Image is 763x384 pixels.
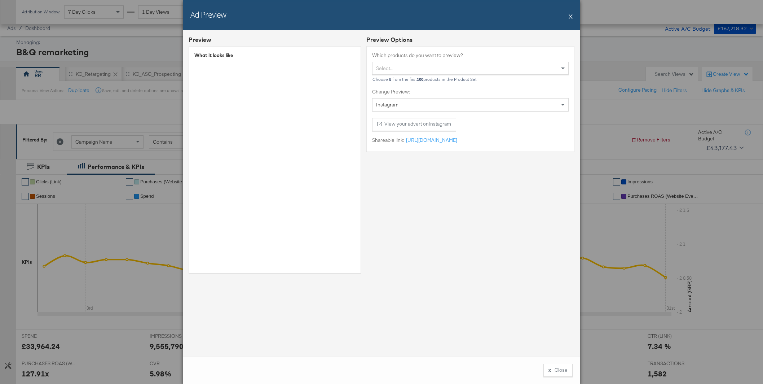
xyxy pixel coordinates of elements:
button: xClose [543,364,573,377]
div: What it looks like [194,52,355,59]
div: Preview [189,36,211,44]
span: Instagram [376,101,398,108]
button: X [569,9,573,23]
label: Change Preview: [372,88,569,95]
div: Preview Options [366,36,574,44]
div: Choose from the first products in the Product Set [372,77,569,82]
h2: Ad Preview [190,9,226,20]
div: Select... [372,62,568,74]
label: Shareable link: [372,137,404,144]
b: 5 [389,77,391,82]
div: x [548,367,551,374]
button: View your advert onInstagram [372,118,456,131]
label: Which products do you want to preview? [372,52,569,59]
a: [URL][DOMAIN_NAME] [404,137,457,144]
b: 100 [417,77,423,82]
